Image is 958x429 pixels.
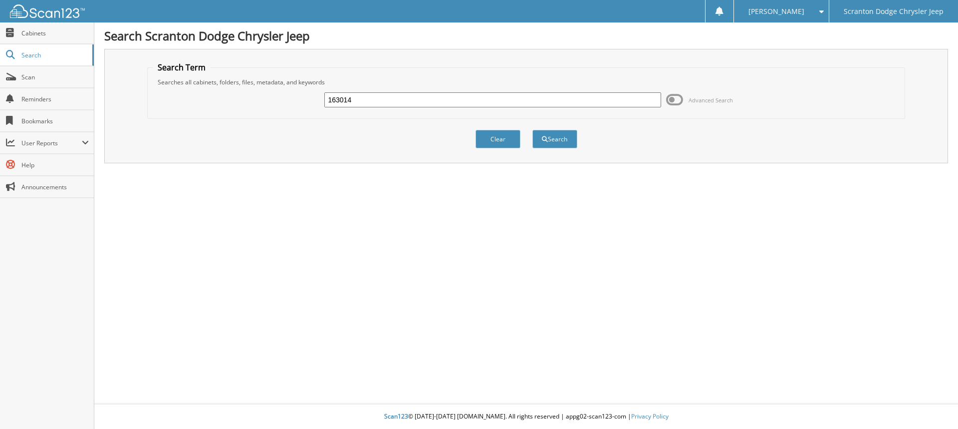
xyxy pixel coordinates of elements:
[21,51,87,59] span: Search
[104,27,948,44] h1: Search Scranton Dodge Chrysler Jeep
[153,78,900,86] div: Searches all cabinets, folders, files, metadata, and keywords
[10,4,85,18] img: scan123-logo-white.svg
[21,95,89,103] span: Reminders
[21,161,89,169] span: Help
[476,130,520,148] button: Clear
[21,29,89,37] span: Cabinets
[21,117,89,125] span: Bookmarks
[153,62,211,73] legend: Search Term
[21,73,89,81] span: Scan
[689,96,733,104] span: Advanced Search
[908,381,958,429] iframe: Chat Widget
[748,8,804,14] span: [PERSON_NAME]
[532,130,577,148] button: Search
[384,412,408,421] span: Scan123
[21,183,89,191] span: Announcements
[631,412,669,421] a: Privacy Policy
[21,139,82,147] span: User Reports
[844,8,944,14] span: Scranton Dodge Chrysler Jeep
[94,405,958,429] div: © [DATE]-[DATE] [DOMAIN_NAME]. All rights reserved | appg02-scan123-com |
